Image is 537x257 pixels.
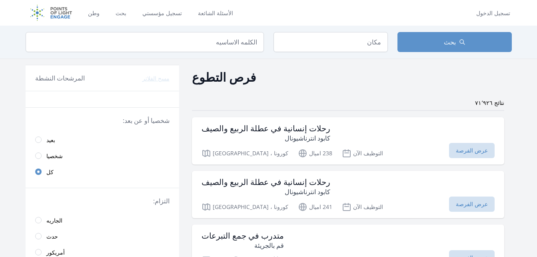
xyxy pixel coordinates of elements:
input: مكان [273,32,388,52]
font: التوظيف الآن [353,203,383,211]
button: بحث [397,32,512,52]
span: نتائج ٧١٬٩٢٦ [475,99,504,106]
input: الكلمه الاساسيه [26,32,264,52]
font: كورونا ، [GEOGRAPHIC_DATA] [213,203,288,211]
legend: شخصيا أو عن بعد: [35,116,170,125]
h3: رحلات إنسانية في عطلة الربيع والصيف [202,124,330,133]
legend: التزام: [35,196,170,206]
p: كابود انترناشيونال [202,133,330,143]
p: كابود انترناشيونال [202,187,330,197]
font: كورونا ، [GEOGRAPHIC_DATA] [213,149,288,157]
h3: متدرب في جمع التبرعات [202,231,284,241]
a: كل [26,164,179,180]
p: قم بالجريئة [202,241,284,250]
span: حدث [46,233,58,241]
a: رحلات إنسانية في عطلة الربيع والصيف كابود انترناشيونال كورونا ، [GEOGRAPHIC_DATA] 241 اميال التوظ... [192,171,504,218]
span: عرض الفرصة [449,197,495,212]
span: الجاريه [46,217,62,225]
a: حدث [26,228,179,244]
font: التوظيف الآن [353,149,383,157]
span: أمريكور [46,249,65,257]
span: بعيد [46,136,55,144]
span: بحث [444,37,456,47]
a: شخصيا [26,148,179,164]
button: مسح الفلاتر [142,74,170,82]
font: 238 اميال [309,149,332,157]
font: 241 اميال [309,203,332,211]
span: كل [46,168,54,176]
a: رحلات إنسانية في عطلة الربيع والصيف كابود انترناشيونال كورونا ، [GEOGRAPHIC_DATA] 238 اميال التوظ... [192,117,504,165]
h3: رحلات إنسانية في عطلة الربيع والصيف [202,177,330,187]
a: بعيد [26,132,179,148]
h2: فرص التطوع [192,68,256,86]
h3: المرشحات النشطة [35,73,85,83]
a: الجاريه [26,212,179,228]
span: شخصيا [46,152,63,160]
span: عرض الفرصة [449,143,495,158]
